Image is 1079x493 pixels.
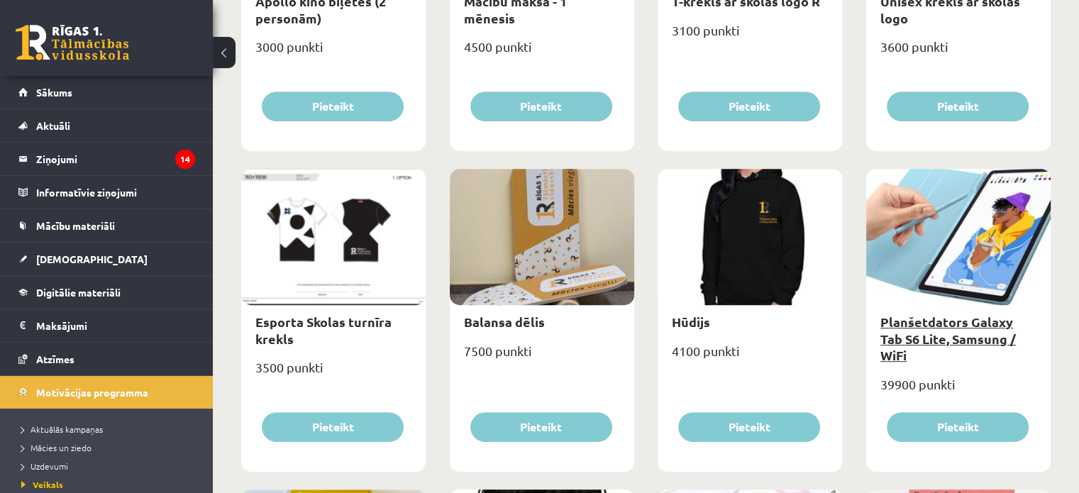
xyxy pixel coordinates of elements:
[241,35,426,70] div: 3000 punkti
[658,18,842,54] div: 3100 punkti
[36,386,148,399] span: Motivācijas programma
[36,219,115,232] span: Mācību materiāli
[18,376,195,409] a: Motivācijas programma
[36,119,70,132] span: Aktuāli
[21,478,199,491] a: Veikals
[18,76,195,109] a: Sākums
[21,460,199,472] a: Uzdevumi
[241,355,426,391] div: 3500 punkti
[21,479,63,490] span: Veikals
[887,92,1029,121] button: Pieteikt
[18,209,195,242] a: Mācību materiāli
[880,314,1016,363] a: Planšetdators Galaxy Tab S6 Lite, Samsung / WiFi
[36,143,195,175] legend: Ziņojumi
[36,309,195,342] legend: Maksājumi
[21,460,68,472] span: Uzdevumi
[18,343,195,375] a: Atzīmes
[658,339,842,375] div: 4100 punkti
[36,353,74,365] span: Atzīmes
[262,412,404,442] button: Pieteikt
[255,314,392,346] a: Esporta Skolas turnīra krekls
[16,25,129,60] a: Rīgas 1. Tālmācības vidusskola
[18,243,195,275] a: [DEMOGRAPHIC_DATA]
[672,314,710,330] a: Hūdijs
[262,92,404,121] button: Pieteikt
[21,442,92,453] span: Mācies un ziedo
[450,35,634,70] div: 4500 punkti
[866,372,1051,408] div: 39900 punkti
[887,412,1029,442] button: Pieteikt
[18,143,195,175] a: Ziņojumi14
[18,309,195,342] a: Maksājumi
[36,286,121,299] span: Digitālie materiāli
[21,441,199,454] a: Mācies un ziedo
[36,86,72,99] span: Sākums
[470,92,612,121] button: Pieteikt
[470,412,612,442] button: Pieteikt
[18,109,195,142] a: Aktuāli
[18,176,195,209] a: Informatīvie ziņojumi
[21,423,103,435] span: Aktuālās kampaņas
[450,339,634,375] div: 7500 punkti
[36,176,195,209] legend: Informatīvie ziņojumi
[175,150,195,169] i: 14
[678,412,820,442] button: Pieteikt
[21,423,199,436] a: Aktuālās kampaņas
[464,314,545,330] a: Balansa dēlis
[18,276,195,309] a: Digitālie materiāli
[36,253,148,265] span: [DEMOGRAPHIC_DATA]
[678,92,820,121] button: Pieteikt
[866,35,1051,70] div: 3600 punkti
